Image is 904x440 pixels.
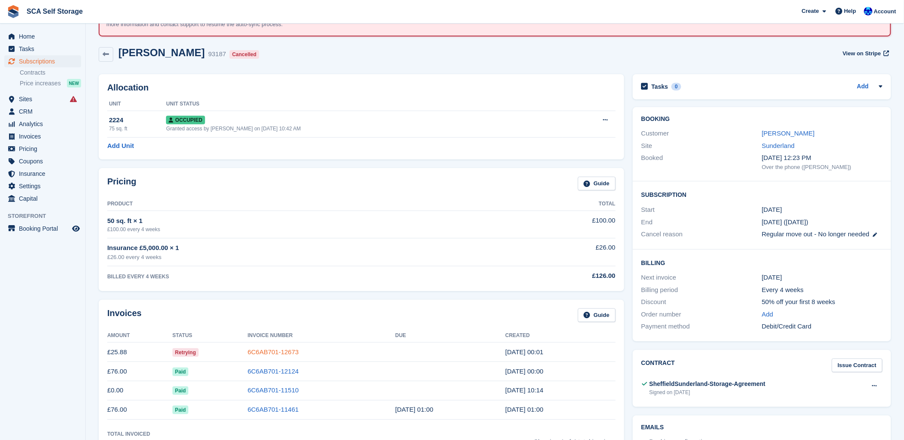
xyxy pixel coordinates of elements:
[762,322,883,332] div: Debit/Credit Card
[839,47,891,61] a: View on Stripe
[641,322,762,332] div: Payment method
[8,212,85,220] span: Storefront
[248,329,395,343] th: Invoice Number
[19,118,70,130] span: Analytics
[762,205,782,215] time: 2025-07-04 23:00:00 UTC
[641,205,762,215] div: Start
[4,180,81,192] a: menu
[107,243,491,253] div: Insurance £5,000.00 × 1
[107,141,134,151] a: Add Unit
[505,348,544,356] time: 2025-08-29 23:01:08 UTC
[107,362,172,381] td: £76.00
[67,79,81,87] div: NEW
[762,153,883,163] div: [DATE] 12:23 PM
[107,216,491,226] div: 50 sq. ft × 1
[4,130,81,142] a: menu
[578,308,616,322] a: Guide
[4,223,81,235] a: menu
[107,177,136,191] h2: Pricing
[762,297,883,307] div: 50% off your first 8 weeks
[107,273,491,280] div: BILLED EVERY 4 WEEKS
[4,143,81,155] a: menu
[491,197,616,211] th: Total
[19,168,70,180] span: Insurance
[4,93,81,105] a: menu
[505,368,544,375] time: 2025-08-01 23:00:17 UTC
[641,258,883,267] h2: Billing
[762,142,795,149] a: Sunderland
[641,153,762,171] div: Booked
[107,430,150,438] div: Total Invoiced
[650,380,766,389] div: SheffieldSunderland-Storage-Agreement
[109,115,166,125] div: 2224
[208,49,226,59] div: 93187
[505,406,544,413] time: 2025-07-02 00:00:16 UTC
[864,7,873,15] img: Kelly Neesham
[762,130,815,137] a: [PERSON_NAME]
[166,97,562,111] th: Unit Status
[641,424,883,431] h2: Emails
[20,69,81,77] a: Contracts
[19,155,70,167] span: Coupons
[19,55,70,67] span: Subscriptions
[109,125,166,133] div: 75 sq. ft
[20,79,61,87] span: Price increases
[172,386,188,395] span: Paid
[107,381,172,400] td: £0.00
[491,271,616,281] div: £126.00
[107,197,491,211] th: Product
[19,223,70,235] span: Booking Portal
[23,4,86,18] a: SCA Self Storage
[248,368,299,375] a: 6C6AB701-12124
[4,43,81,55] a: menu
[107,308,142,322] h2: Invoices
[762,273,883,283] div: [DATE]
[650,389,766,396] div: Signed on [DATE]
[641,273,762,283] div: Next invoice
[652,83,668,90] h2: Tasks
[19,93,70,105] span: Sites
[107,97,166,111] th: Unit
[832,359,883,373] a: Issue Contract
[166,125,562,133] div: Granted access by [PERSON_NAME] on [DATE] 10:42 AM
[4,30,81,42] a: menu
[4,168,81,180] a: menu
[762,285,883,295] div: Every 4 weeks
[641,359,675,373] h2: Contract
[641,129,762,139] div: Customer
[166,116,205,124] span: Occupied
[857,82,869,92] a: Add
[172,368,188,376] span: Paid
[19,193,70,205] span: Capital
[641,285,762,295] div: Billing period
[641,190,883,199] h2: Subscription
[172,348,199,357] span: Retrying
[107,343,172,362] td: £25.88
[505,386,544,394] time: 2025-07-04 09:14:52 UTC
[19,43,70,55] span: Tasks
[19,105,70,118] span: CRM
[874,7,896,16] span: Account
[7,5,20,18] img: stora-icon-8386f47178a22dfd0bd8f6a31ec36ba5ce8667c1dd55bd0f319d3a0aa187defe.svg
[4,155,81,167] a: menu
[107,400,172,419] td: £76.00
[641,141,762,151] div: Site
[172,406,188,414] span: Paid
[762,218,809,226] span: [DATE] ([DATE])
[71,223,81,234] a: Preview store
[20,78,81,88] a: Price increases NEW
[395,329,505,343] th: Due
[19,143,70,155] span: Pricing
[641,229,762,239] div: Cancel reason
[4,118,81,130] a: menu
[248,386,299,394] a: 6C6AB701-11510
[107,83,616,93] h2: Allocation
[844,7,856,15] span: Help
[248,406,299,413] a: 6C6AB701-11461
[107,226,491,233] div: £100.00 every 4 weeks
[578,177,616,191] a: Guide
[19,180,70,192] span: Settings
[4,105,81,118] a: menu
[641,297,762,307] div: Discount
[19,30,70,42] span: Home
